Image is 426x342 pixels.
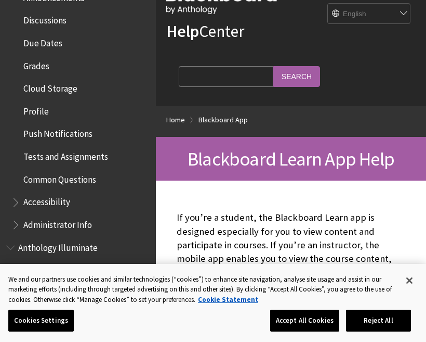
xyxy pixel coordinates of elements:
[23,148,108,162] span: Tests and Assignments
[328,4,411,24] select: Site Language Selector
[23,103,49,117] span: Profile
[177,211,405,293] p: If you’re a student, the Blackboard Learn app is designed especially for you to view content and ...
[23,57,49,71] span: Grades
[23,125,92,140] span: Push Notifications
[23,194,70,208] span: Accessibility
[270,310,339,332] button: Accept All Cookies
[198,295,258,304] a: More information about your privacy, opens in a new tab
[23,171,96,185] span: Common Questions
[18,239,98,253] span: Anthology Illuminate
[166,21,199,42] strong: Help
[23,34,62,48] span: Due Dates
[23,262,94,276] span: Onboarding Videos
[198,113,248,126] a: Blackboard App
[8,310,74,332] button: Cookies Settings
[23,216,92,230] span: Administrator Info
[188,147,394,171] span: Blackboard Learn App Help
[346,310,411,332] button: Reject All
[166,21,244,42] a: HelpCenter
[23,11,66,26] span: Discussions
[273,66,320,86] input: Search
[166,113,185,126] a: Home
[23,80,77,94] span: Cloud Storage
[8,274,396,305] div: We and our partners use cookies and similar technologies (“cookies”) to enhance site navigation, ...
[398,269,421,292] button: Close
